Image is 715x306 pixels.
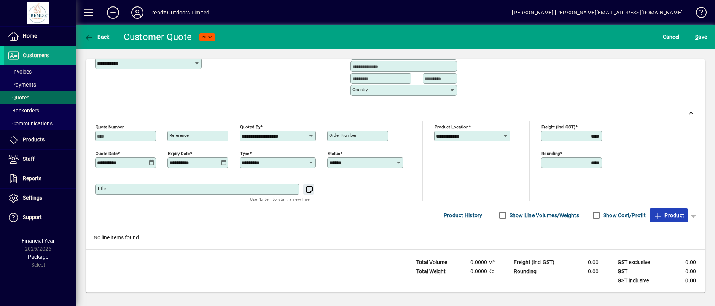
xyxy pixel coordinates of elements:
[23,214,42,220] span: Support
[150,6,209,19] div: Trendz Outdoors Limited
[659,267,705,276] td: 0.00
[22,238,55,244] span: Financial Year
[4,65,76,78] a: Invoices
[23,175,41,181] span: Reports
[4,169,76,188] a: Reports
[8,82,36,88] span: Payments
[8,120,53,127] span: Communications
[650,208,688,222] button: Product
[562,258,608,267] td: 0.00
[169,133,189,138] mat-label: Reference
[4,189,76,208] a: Settings
[695,31,707,43] span: ave
[23,33,37,39] span: Home
[508,211,579,219] label: Show Line Volumes/Weights
[653,209,684,221] span: Product
[659,276,705,285] td: 0.00
[96,124,124,129] mat-label: Quote number
[562,267,608,276] td: 0.00
[412,267,458,276] td: Total Weight
[86,226,705,249] div: No line items found
[614,276,659,285] td: GST inclusive
[458,258,504,267] td: 0.0000 M³
[659,258,705,267] td: 0.00
[329,133,357,138] mat-label: Order number
[541,124,575,129] mat-label: Freight (incl GST)
[4,91,76,104] a: Quotes
[695,34,698,40] span: S
[614,267,659,276] td: GST
[8,69,32,75] span: Invoices
[125,6,150,19] button: Profile
[541,151,560,156] mat-label: Rounding
[23,195,42,201] span: Settings
[4,150,76,169] a: Staff
[202,35,212,40] span: NEW
[8,107,39,114] span: Backorders
[96,151,118,156] mat-label: Quote date
[661,30,682,44] button: Cancel
[602,211,646,219] label: Show Cost/Profit
[4,78,76,91] a: Payments
[23,136,45,143] span: Products
[435,124,468,129] mat-label: Product location
[8,95,29,101] span: Quotes
[97,186,106,191] mat-label: Title
[240,124,260,129] mat-label: Quoted by
[614,258,659,267] td: GST exclusive
[240,151,249,156] mat-label: Type
[693,30,709,44] button: Save
[82,30,111,44] button: Back
[4,208,76,227] a: Support
[124,31,192,43] div: Customer Quote
[690,2,705,26] a: Knowledge Base
[441,208,486,222] button: Product History
[168,151,190,156] mat-label: Expiry date
[444,209,483,221] span: Product History
[328,151,340,156] mat-label: Status
[28,254,48,260] span: Package
[23,156,35,162] span: Staff
[101,6,125,19] button: Add
[352,87,368,92] mat-label: Country
[4,104,76,117] a: Backorders
[250,195,310,203] mat-hint: Use 'Enter' to start a new line
[412,258,458,267] td: Total Volume
[76,30,118,44] app-page-header-button: Back
[510,267,562,276] td: Rounding
[4,27,76,46] a: Home
[510,258,562,267] td: Freight (incl GST)
[84,34,110,40] span: Back
[512,6,683,19] div: [PERSON_NAME] [PERSON_NAME][EMAIL_ADDRESS][DOMAIN_NAME]
[4,117,76,130] a: Communications
[458,267,504,276] td: 0.0000 Kg
[23,52,49,58] span: Customers
[663,31,680,43] span: Cancel
[4,130,76,149] a: Products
